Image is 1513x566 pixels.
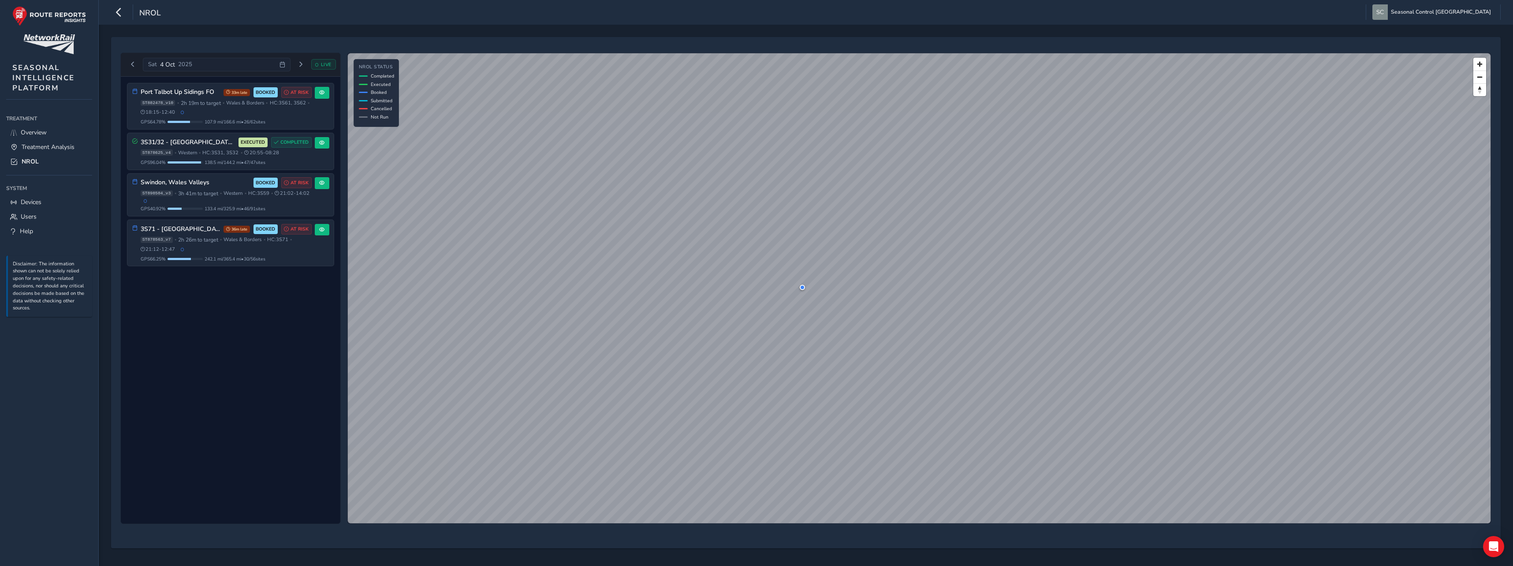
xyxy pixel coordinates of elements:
[22,157,39,166] span: NROL
[291,226,309,233] span: AT RISK
[348,53,1491,523] canvas: Map
[6,125,92,140] a: Overview
[6,224,92,238] a: Help
[291,179,309,186] span: AT RISK
[248,190,269,197] span: HC: 3S59
[266,101,268,105] span: •
[1372,4,1388,20] img: diamond-layout
[256,89,275,96] span: BOOKED
[371,105,392,112] span: Cancelled
[275,190,309,197] span: 21:02 - 14:02
[21,128,47,137] span: Overview
[224,190,242,197] span: Western
[6,112,92,125] div: Treatment
[291,89,309,96] span: AT RISK
[205,205,265,212] span: 133.4 mi / 325.9 mi • 46 / 91 sites
[226,100,264,106] span: Wales & Borders
[141,237,173,243] span: ST878563_v7
[181,100,221,107] span: 2h 19m to target
[1391,4,1491,20] span: Seasonal Control [GEOGRAPHIC_DATA]
[244,149,279,156] span: 20:55 - 08:28
[23,34,75,54] img: customer logo
[126,59,140,70] button: Previous day
[141,139,235,146] h3: 3S31/32 - [GEOGRAPHIC_DATA], [GEOGRAPHIC_DATA] [GEOGRAPHIC_DATA] & [GEOGRAPHIC_DATA]
[1473,83,1486,96] button: Reset bearing to north
[294,59,308,70] button: Next day
[6,209,92,224] a: Users
[1473,58,1486,71] button: Zoom in
[6,154,92,169] a: NROL
[12,6,86,26] img: rr logo
[148,60,157,68] span: Sat
[1372,4,1494,20] button: Seasonal Control [GEOGRAPHIC_DATA]
[271,191,273,196] span: •
[141,246,175,253] span: 21:12 - 12:47
[21,198,41,206] span: Devices
[20,227,33,235] span: Help
[1473,71,1486,83] button: Zoom out
[141,256,166,262] span: GPS 66.25 %
[141,119,166,125] span: GPS 64.78 %
[220,191,222,196] span: •
[141,100,175,106] span: ST882478_v10
[205,159,265,166] span: 138.5 mi / 144.2 mi • 47 / 47 sites
[280,139,309,146] span: COMPLETED
[178,149,197,156] span: Western
[141,226,220,233] h3: 3S71 - [GEOGRAPHIC_DATA]
[308,101,309,105] span: •
[6,195,92,209] a: Devices
[256,179,275,186] span: BOOKED
[371,73,394,79] span: Completed
[141,159,166,166] span: GPS 96.04 %
[224,236,261,243] span: Wales & Borders
[175,191,176,196] span: •
[371,114,388,120] span: Not Run
[359,64,394,70] h4: NROL Status
[224,226,250,233] span: 36m late
[256,226,275,233] span: BOOKED
[177,101,179,105] span: •
[178,60,192,68] span: 2025
[141,109,175,115] span: 18:15 - 12:40
[371,89,387,96] span: Booked
[241,139,265,146] span: EXECUTED
[175,150,176,155] span: •
[371,81,391,88] span: Executed
[205,256,265,262] span: 242.1 mi / 365.4 mi • 30 / 56 sites
[6,182,92,195] div: System
[13,261,88,313] p: Disclaimer: The information shown can not be solely relied upon for any safety-related decisions,...
[241,150,242,155] span: •
[245,191,246,196] span: •
[1483,536,1504,557] div: Open Intercom Messenger
[202,149,239,156] span: HC: 3S31, 3S32
[220,237,222,242] span: •
[321,61,332,68] span: LIVE
[223,101,224,105] span: •
[12,63,75,93] span: SEASONAL INTELLIGENCE PLATFORM
[178,236,218,243] span: 2h 26m to target
[371,97,392,104] span: Submitted
[141,89,220,96] h3: Port Talbot Up Sidings FO
[141,205,166,212] span: GPS 40.92 %
[270,100,306,106] span: HC: 3S61, 3S62
[139,7,161,20] span: NROL
[175,237,176,242] span: •
[141,179,250,186] h3: Swindon, Wales Valleys
[141,149,173,156] span: ST878625_v4
[267,236,288,243] span: HC: 3S71
[160,60,175,69] span: 4 Oct
[22,143,75,151] span: Treatment Analysis
[205,119,265,125] span: 107.9 mi / 166.6 mi • 26 / 62 sites
[21,212,37,221] span: Users
[264,237,265,242] span: •
[199,150,201,155] span: •
[224,89,250,96] span: 33m late
[178,190,218,197] span: 3h 41m to target
[6,140,92,154] a: Treatment Analysis
[290,237,292,242] span: •
[141,190,173,197] span: ST898504_v3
